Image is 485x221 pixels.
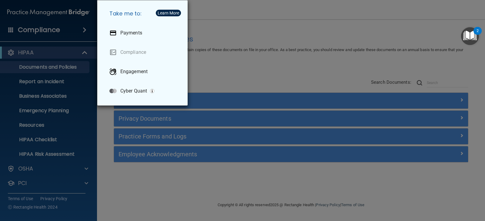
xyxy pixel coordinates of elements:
a: Compliance [105,44,183,61]
h5: Take me to: [105,5,183,22]
button: Open Resource Center, 2 new notifications [461,27,479,45]
button: Learn More [156,10,181,16]
p: Engagement [120,69,148,75]
p: Payments [120,30,142,36]
div: Learn More [158,11,179,15]
a: Payments [105,24,183,41]
div: 2 [477,31,479,39]
p: Cyber Quant [120,88,147,94]
a: Cyber Quant [105,83,183,99]
a: Engagement [105,63,183,80]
